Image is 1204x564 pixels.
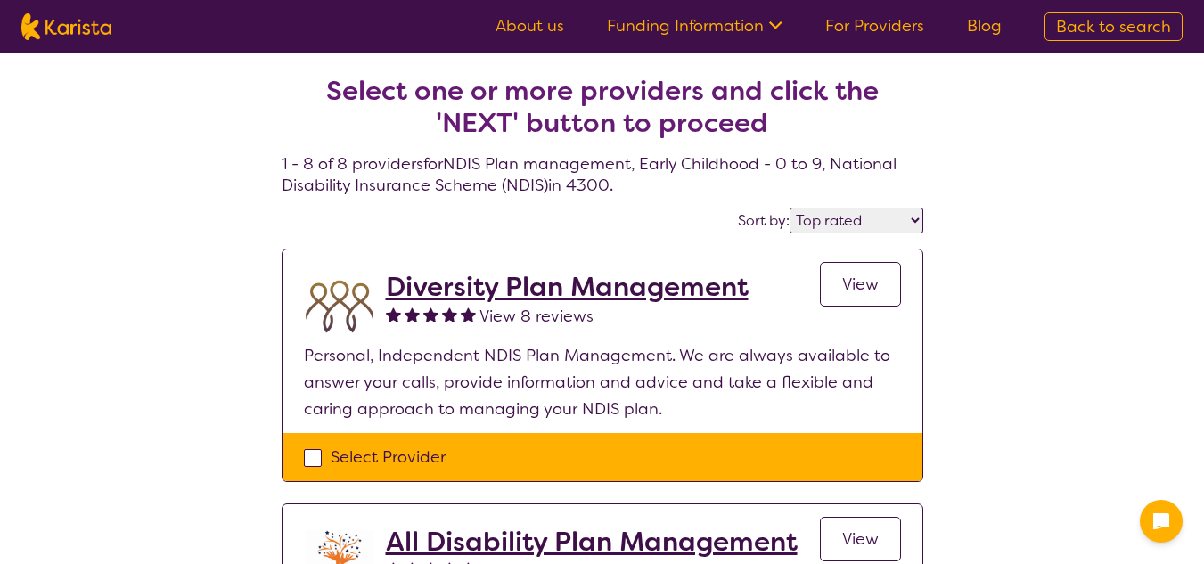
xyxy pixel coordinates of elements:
img: fullstar [423,307,438,322]
a: View [820,517,901,561]
a: About us [496,15,564,37]
h4: 1 - 8 of 8 providers for NDIS Plan management , Early Childhood - 0 to 9 , National Disability In... [282,32,923,196]
img: fullstar [442,307,457,322]
a: Blog [967,15,1002,37]
img: fullstar [461,307,476,322]
h2: Select one or more providers and click the 'NEXT' button to proceed [303,75,902,139]
img: fullstar [405,307,420,322]
a: View [820,262,901,307]
img: Karista logo [21,13,111,40]
label: Sort by: [738,211,790,230]
p: Personal, Independent NDIS Plan Management. We are always available to answer your calls, provide... [304,342,901,422]
img: duqvjtfkvnzb31ymex15.png [304,271,375,342]
a: Funding Information [607,15,782,37]
img: fullstar [386,307,401,322]
span: View [842,274,879,295]
span: Back to search [1056,16,1171,37]
a: View 8 reviews [479,303,594,330]
span: View [842,528,879,550]
a: All Disability Plan Management [386,526,798,558]
a: Diversity Plan Management [386,271,749,303]
span: View 8 reviews [479,306,594,327]
a: Back to search [1044,12,1183,41]
a: For Providers [825,15,924,37]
